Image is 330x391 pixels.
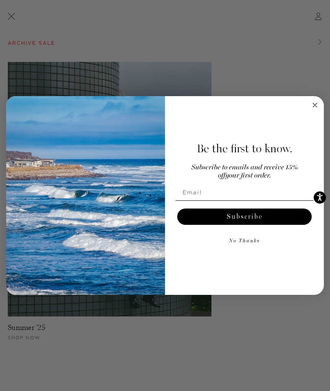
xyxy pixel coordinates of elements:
span: Be the first to know. [197,142,293,156]
button: Subscribe [177,209,312,225]
img: 125c788d-000d-4f3e-b05a-1b92b2a23ec9.jpeg [6,96,165,295]
span: your first order. [225,172,271,179]
button: Close dialog [310,100,320,110]
button: No Thanks [176,233,313,249]
span: off [218,172,225,179]
span: Subscribe to emails and receive 15% [191,164,298,171]
input: Email [176,184,313,200]
img: underline [176,200,313,201]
